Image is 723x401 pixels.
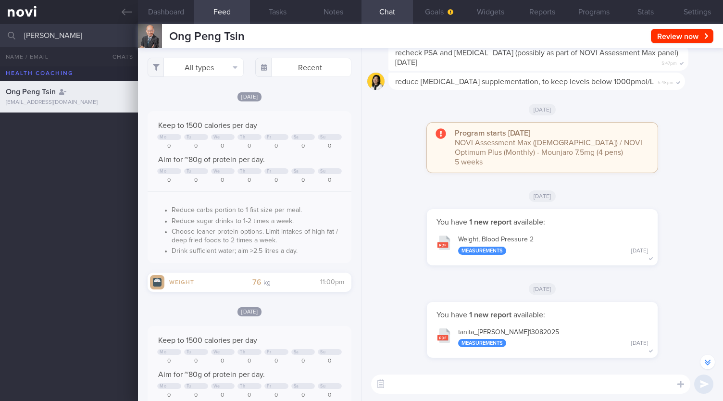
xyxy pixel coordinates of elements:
[432,229,653,260] button: Weight, Blood Pressure 2 Measurements [DATE]
[267,169,271,174] div: Fr
[320,384,325,389] div: Su
[458,236,648,255] div: Weight, Blood Pressure 2
[264,177,288,184] div: 0
[529,104,556,115] span: [DATE]
[267,350,271,355] div: Fr
[172,245,342,256] li: Drink sufficient water; aim >2.5 litres a day.
[158,371,265,378] span: Aim for ~80g of protein per day.
[432,322,653,352] button: tanita_[PERSON_NAME]13082025 Measurements [DATE]
[291,392,315,399] div: 0
[160,135,166,140] div: Mo
[455,158,483,166] span: 5 weeks
[160,384,166,389] div: Mo
[240,135,245,140] div: Th
[160,169,166,174] div: Mo
[187,384,191,389] div: Tu
[291,358,315,365] div: 0
[158,337,257,344] span: Keep to 1500 calories per day
[318,143,342,150] div: 0
[237,143,262,150] div: 0
[320,169,325,174] div: Su
[6,99,132,106] div: [EMAIL_ADDRESS][DOMAIN_NAME]
[458,339,506,347] div: Measurements
[458,247,506,255] div: Measurements
[240,169,245,174] div: Th
[318,358,342,365] div: 0
[318,392,342,399] div: 0
[187,169,191,174] div: Tu
[455,129,530,137] strong: Program starts [DATE]
[264,358,288,365] div: 0
[184,143,208,150] div: 0
[318,177,342,184] div: 0
[395,78,654,86] span: reduce [MEDICAL_DATA] supplementation, to keep levels below 1000pmol/L
[240,350,245,355] div: Th
[467,218,513,226] strong: 1 new report
[631,248,648,255] div: [DATE]
[213,135,220,140] div: We
[237,307,262,316] span: [DATE]
[529,190,556,202] span: [DATE]
[187,350,191,355] div: Tu
[291,143,315,150] div: 0
[157,358,181,365] div: 0
[661,58,677,67] span: 5:47pm
[237,358,262,365] div: 0
[237,92,262,101] span: [DATE]
[184,177,208,184] div: 0
[263,279,271,286] small: kg
[395,49,678,66] span: recheck PSA and [MEDICAL_DATA] (possibly as part of NOVI Assessment Max panel) [DATE]
[458,328,648,348] div: tanita_ [PERSON_NAME] 13082025
[631,340,648,347] div: [DATE]
[213,350,220,355] div: We
[184,392,208,399] div: 0
[320,350,325,355] div: Su
[294,169,299,174] div: Sa
[158,156,265,163] span: Aim for ~80g of protein per day.
[164,277,203,286] div: Weight
[172,204,342,215] li: Reduce carbs portion to 1 fist size per meal.
[172,215,342,226] li: Reduce sugar drinks to 1-2 times a week.
[160,350,166,355] div: Mo
[436,310,648,320] p: You have available:
[455,139,642,156] span: NOVI Assessment Max ([DEMOGRAPHIC_DATA]) / NOVI Optimum Plus (Monthly) - Mounjaro 7.5mg (4 pens)
[211,392,235,399] div: 0
[658,77,673,86] span: 5:48pm
[467,311,513,319] strong: 1 new report
[184,358,208,365] div: 0
[291,177,315,184] div: 0
[100,47,138,66] button: Chats
[294,350,299,355] div: Sa
[267,384,271,389] div: Fr
[169,31,245,42] span: Ong Peng Tsin
[529,283,556,295] span: [DATE]
[237,177,262,184] div: 0
[158,122,257,129] span: Keep to 1500 calories per day
[436,217,648,227] p: You have available:
[294,384,299,389] div: Sa
[211,143,235,150] div: 0
[240,384,245,389] div: Th
[6,88,56,96] span: Ong Peng Tsin
[148,58,244,77] button: All types
[294,135,299,140] div: Sa
[320,279,344,286] span: 11:00pm
[651,29,713,43] button: Review now
[157,143,181,150] div: 0
[252,278,262,286] strong: 76
[157,392,181,399] div: 0
[211,358,235,365] div: 0
[267,135,271,140] div: Fr
[213,384,220,389] div: We
[264,392,288,399] div: 0
[187,135,191,140] div: Tu
[264,143,288,150] div: 0
[211,177,235,184] div: 0
[320,135,325,140] div: Su
[157,177,181,184] div: 0
[213,169,220,174] div: We
[172,226,342,245] li: Choose leaner protein options. Limit intakes of high fat / deep fried foods to 2 times a week.
[237,392,262,399] div: 0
